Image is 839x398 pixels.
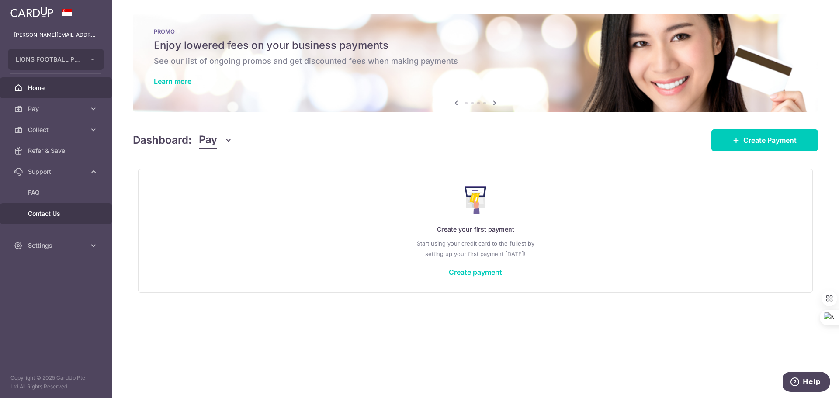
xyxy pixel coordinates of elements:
[133,132,192,148] h4: Dashboard:
[199,132,217,149] span: Pay
[28,167,86,176] span: Support
[28,104,86,113] span: Pay
[449,268,502,277] a: Create payment
[28,83,86,92] span: Home
[154,56,797,66] h6: See our list of ongoing promos and get discounted fees when making payments
[28,209,86,218] span: Contact Us
[14,31,98,39] p: [PERSON_NAME][EMAIL_ADDRESS][DOMAIN_NAME]
[8,49,104,70] button: LIONS FOOTBALL PTE. LTD.
[743,135,797,145] span: Create Payment
[28,146,86,155] span: Refer & Save
[154,38,797,52] h5: Enjoy lowered fees on your business payments
[711,129,818,151] a: Create Payment
[154,77,191,86] a: Learn more
[154,28,797,35] p: PROMO
[156,224,795,235] p: Create your first payment
[28,241,86,250] span: Settings
[28,125,86,134] span: Collect
[156,238,795,259] p: Start using your credit card to the fullest by setting up your first payment [DATE]!
[16,55,80,64] span: LIONS FOOTBALL PTE. LTD.
[465,186,487,214] img: Make Payment
[783,372,830,394] iframe: Opens a widget where you can find more information
[28,188,86,197] span: FAQ
[10,7,53,17] img: CardUp
[199,132,232,149] button: Pay
[133,14,818,112] img: Latest Promos Banner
